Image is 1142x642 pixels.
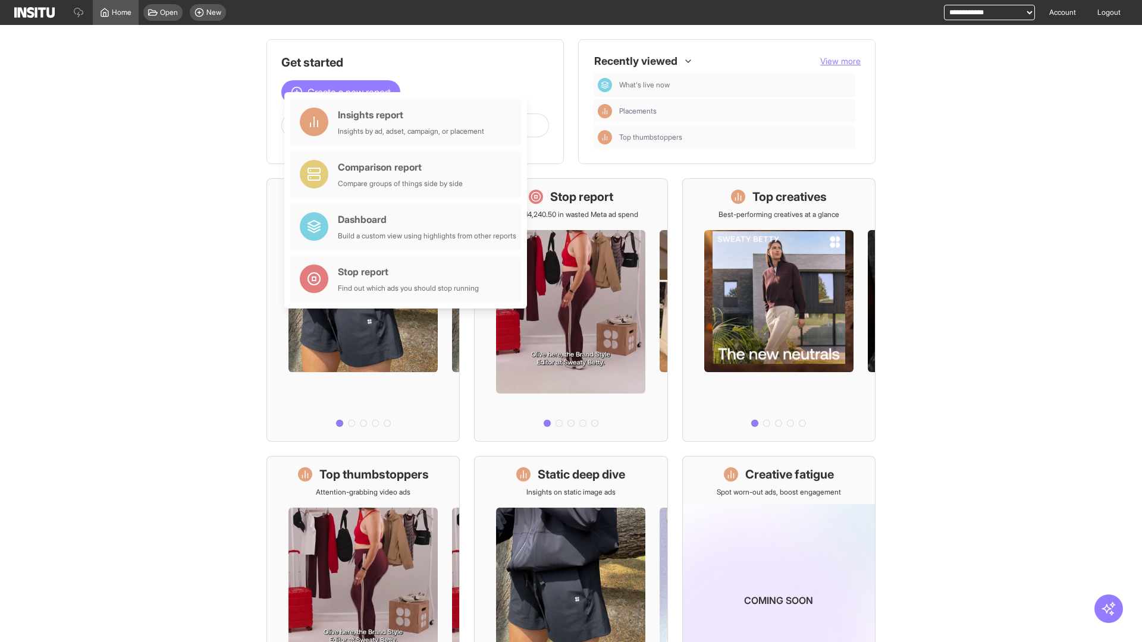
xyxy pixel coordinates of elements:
[538,466,625,483] h1: Static deep dive
[619,133,682,142] span: Top thumbstoppers
[338,212,516,226] div: Dashboard
[266,178,460,442] a: What's live nowSee all active ads instantly
[338,127,484,136] div: Insights by ad, adset, campaign, or placement
[550,188,613,205] h1: Stop report
[719,210,839,219] p: Best-performing creatives at a glance
[14,7,55,18] img: Logo
[112,8,131,17] span: Home
[820,56,861,66] span: View more
[598,78,612,92] div: Dashboard
[598,130,612,144] div: Insights
[319,466,429,483] h1: Top thumbstoppers
[820,55,861,67] button: View more
[338,284,479,293] div: Find out which ads you should stop running
[281,54,549,71] h1: Get started
[598,104,612,118] div: Insights
[619,106,657,116] span: Placements
[338,231,516,241] div: Build a custom view using highlights from other reports
[338,265,479,279] div: Stop report
[338,108,484,122] div: Insights report
[308,85,391,99] span: Create a new report
[752,188,827,205] h1: Top creatives
[338,179,463,188] div: Compare groups of things side by side
[160,8,178,17] span: Open
[619,106,851,116] span: Placements
[206,8,221,17] span: New
[526,487,616,497] p: Insights on static image ads
[682,178,876,442] a: Top creativesBest-performing creatives at a glance
[619,80,851,90] span: What's live now
[619,80,670,90] span: What's live now
[504,210,638,219] p: Save £14,240.50 in wasted Meta ad spend
[474,178,667,442] a: Stop reportSave £14,240.50 in wasted Meta ad spend
[619,133,851,142] span: Top thumbstoppers
[338,160,463,174] div: Comparison report
[281,80,400,104] button: Create a new report
[316,487,410,497] p: Attention-grabbing video ads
